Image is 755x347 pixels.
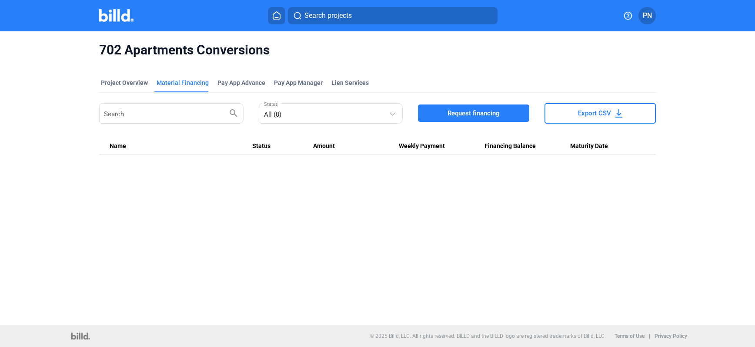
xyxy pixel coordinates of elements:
[649,333,650,339] p: |
[484,142,570,150] div: Financing Balance
[101,78,148,87] div: Project Overview
[274,78,323,87] span: Pay App Manager
[304,10,352,21] span: Search projects
[418,104,529,122] button: Request financing
[99,9,134,22] img: Billd Company Logo
[578,109,611,118] span: Export CSV
[110,142,252,150] div: Name
[615,333,645,339] b: Terms of Use
[288,7,498,24] button: Search projects
[370,333,606,339] p: © 2025 Billd, LLC. All rights reserved. BILLD and the BILLD logo are registered trademarks of Bil...
[228,108,239,118] mat-icon: search
[448,109,500,118] span: Request financing
[313,142,399,150] div: Amount
[252,142,314,150] div: Status
[638,7,656,24] button: PN
[71,333,90,340] img: logo
[110,142,126,150] span: Name
[252,142,271,150] span: Status
[655,333,687,339] b: Privacy Policy
[570,142,608,150] span: Maturity Date
[217,78,265,87] div: Pay App Advance
[99,42,656,58] span: 702 Apartments Conversions
[399,142,484,150] div: Weekly Payment
[545,103,656,124] button: Export CSV
[313,142,335,150] span: Amount
[484,142,536,150] span: Financing Balance
[570,142,645,150] div: Maturity Date
[157,78,209,87] div: Material Financing
[331,78,369,87] div: Lien Services
[399,142,445,150] span: Weekly Payment
[264,111,281,118] mat-select-trigger: All (0)
[643,10,652,21] span: PN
